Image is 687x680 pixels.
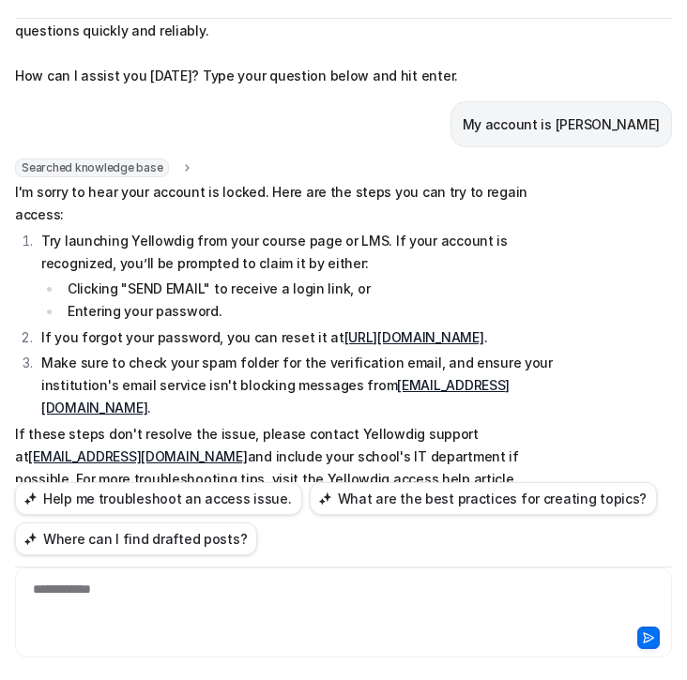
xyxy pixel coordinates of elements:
p: Try launching Yellowdig from your course page or LMS. If your account is recognized, you’ll be pr... [41,230,564,275]
p: Make sure to check your spam folder for the verification email, and ensure your institution's ema... [41,352,564,419]
p: My account is [PERSON_NAME] [463,113,660,136]
button: What are the best practices for creating topics? [310,482,658,515]
p: I'm sorry to hear your account is locked. Here are the steps you can try to regain access: [15,181,564,226]
a: [EMAIL_ADDRESS][DOMAIN_NAME] [28,448,247,464]
p: If you forgot your password, you can reset it at . [41,326,564,349]
button: Where can I find drafted posts? [15,522,257,555]
p: If these steps don't resolve the issue, please contact Yellowdig support at and include your scho... [15,423,564,491]
span: Searched knowledge base [15,159,169,177]
li: Clicking "SEND EMAIL" to receive a login link, or [62,278,564,300]
a: [URL][DOMAIN_NAME] [344,329,484,345]
button: Help me troubleshoot an access issue. [15,482,302,515]
li: Entering your password. [62,300,564,323]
